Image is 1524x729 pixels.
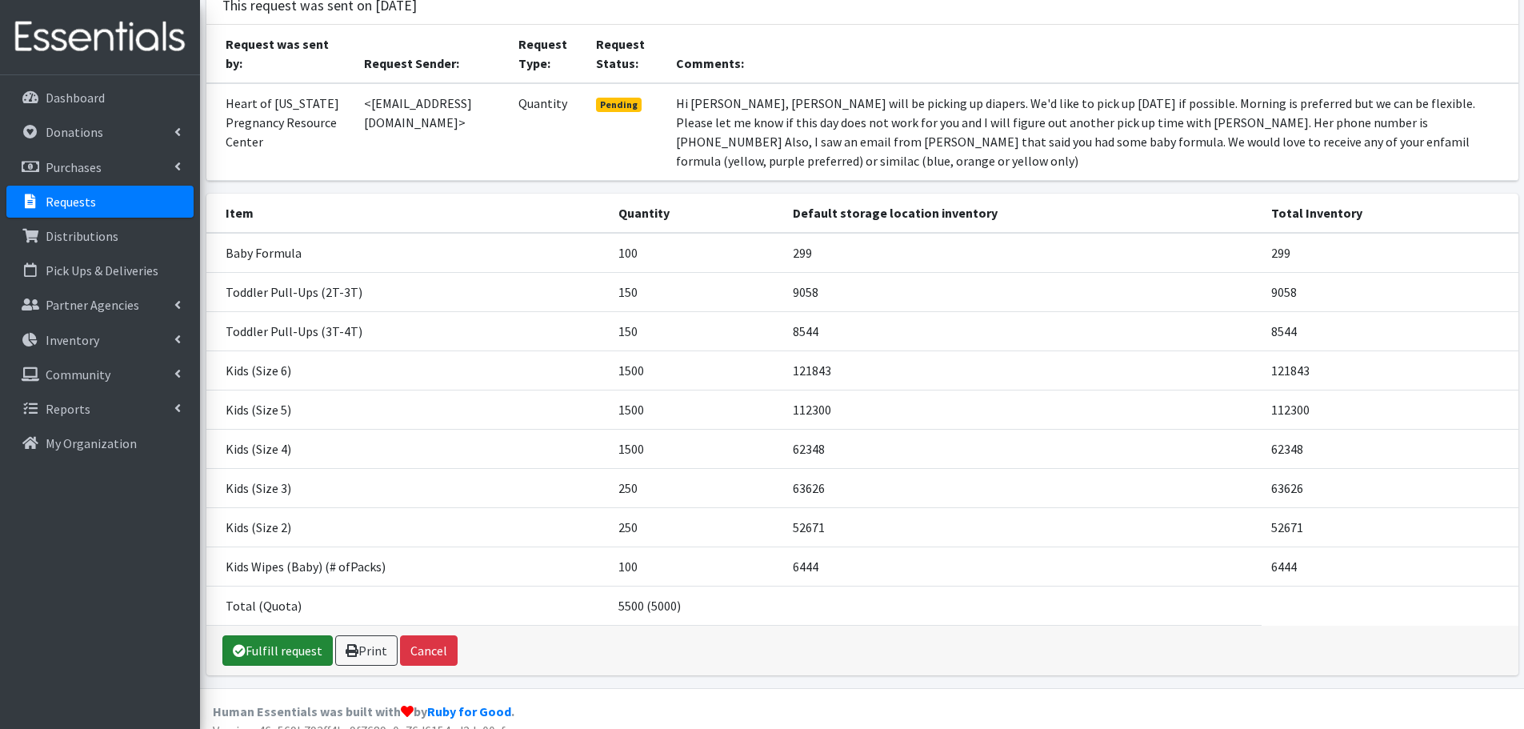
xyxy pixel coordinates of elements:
a: Community [6,358,194,391]
td: 63626 [783,468,1262,507]
p: Pick Ups & Deliveries [46,262,158,278]
td: Hi [PERSON_NAME], [PERSON_NAME] will be picking up diapers. We'd like to pick up [DATE] if possib... [666,83,1518,181]
th: Request Sender: [354,25,509,83]
img: HumanEssentials [6,10,194,64]
td: 299 [783,233,1262,273]
a: Pick Ups & Deliveries [6,254,194,286]
td: 8544 [783,311,1262,350]
p: Inventory [46,332,99,348]
td: Toddler Pull-Ups (2T-3T) [206,272,610,311]
td: 9058 [1262,272,1518,311]
strong: Human Essentials was built with by . [213,703,514,719]
th: Comments: [666,25,1518,83]
p: Requests [46,194,96,210]
p: Dashboard [46,90,105,106]
a: Print [335,635,398,666]
td: 250 [609,507,783,547]
p: Distributions [46,228,118,244]
a: Ruby for Good [427,703,511,719]
th: Default storage location inventory [783,194,1262,233]
td: 9058 [783,272,1262,311]
a: Reports [6,393,194,425]
a: Donations [6,116,194,148]
a: Distributions [6,220,194,252]
th: Request Type: [509,25,586,83]
td: Kids Wipes (Baby) (# ofPacks) [206,547,610,586]
td: Total (Quota) [206,586,610,625]
td: Kids (Size 3) [206,468,610,507]
th: Request was sent by: [206,25,354,83]
td: 8544 [1262,311,1518,350]
td: Kids (Size 2) [206,507,610,547]
td: 1500 [609,390,783,429]
p: My Organization [46,435,137,451]
p: Donations [46,124,103,140]
a: Fulfill request [222,635,333,666]
td: Kids (Size 6) [206,350,610,390]
a: Dashboard [6,82,194,114]
td: Kids (Size 5) [206,390,610,429]
td: Baby Formula [206,233,610,273]
button: Cancel [400,635,458,666]
th: Total Inventory [1262,194,1518,233]
a: Requests [6,186,194,218]
td: 5500 (5000) [609,586,783,625]
a: Partner Agencies [6,289,194,321]
td: 6444 [1262,547,1518,586]
th: Request Status: [586,25,666,83]
td: 63626 [1262,468,1518,507]
td: <[EMAIL_ADDRESS][DOMAIN_NAME]> [354,83,509,181]
span: Pending [596,98,642,112]
td: 250 [609,468,783,507]
td: 52671 [1262,507,1518,547]
td: 112300 [783,390,1262,429]
td: 100 [609,233,783,273]
td: 112300 [1262,390,1518,429]
p: Community [46,367,110,383]
th: Item [206,194,610,233]
td: 62348 [1262,429,1518,468]
td: 62348 [783,429,1262,468]
th: Quantity [609,194,783,233]
td: 100 [609,547,783,586]
a: Inventory [6,324,194,356]
td: 150 [609,272,783,311]
p: Reports [46,401,90,417]
td: 6444 [783,547,1262,586]
td: 150 [609,311,783,350]
a: Purchases [6,151,194,183]
td: 299 [1262,233,1518,273]
p: Purchases [46,159,102,175]
p: Partner Agencies [46,297,139,313]
a: My Organization [6,427,194,459]
td: Heart of [US_STATE] Pregnancy Resource Center [206,83,354,181]
td: Kids (Size 4) [206,429,610,468]
td: 1500 [609,429,783,468]
td: 52671 [783,507,1262,547]
td: 121843 [783,350,1262,390]
td: 1500 [609,350,783,390]
td: Quantity [509,83,586,181]
td: Toddler Pull-Ups (3T-4T) [206,311,610,350]
td: 121843 [1262,350,1518,390]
